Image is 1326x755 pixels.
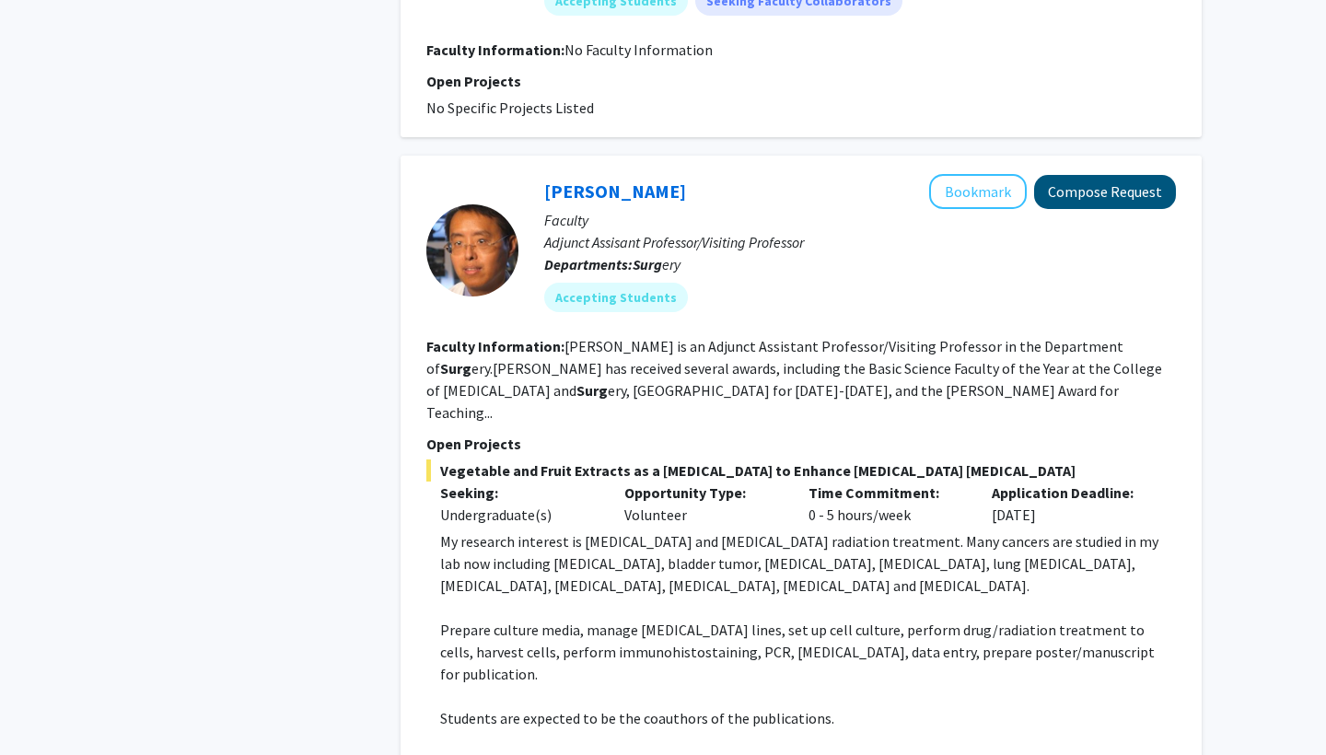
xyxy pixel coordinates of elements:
div: 0 - 5 hours/week [795,482,979,526]
span: No Specific Projects Listed [426,99,594,117]
p: Open Projects [426,70,1176,92]
div: Undergraduate(s) [440,504,597,526]
span: Students are expected to be the coauthors of the publications. [440,709,834,727]
p: Seeking: [440,482,597,504]
b: Faculty Information: [426,337,564,355]
span: No Faculty Information [564,41,713,59]
a: [PERSON_NAME] [544,180,686,203]
iframe: Chat [14,672,78,741]
p: Faculty [544,209,1176,231]
div: [DATE] [978,482,1162,526]
span: My research interest is [MEDICAL_DATA] and [MEDICAL_DATA] radiation treatment. Many cancers are s... [440,532,1158,595]
b: Surg [576,381,608,400]
b: Faculty Information: [426,41,564,59]
p: Opportunity Type: [624,482,781,504]
button: Compose Request to Yujiang Fang [1034,175,1176,209]
p: Open Projects [426,433,1176,455]
p: Adjunct Assisant Professor/Visiting Professor [544,231,1176,253]
span: Prepare culture media, manage [MEDICAL_DATA] lines, set up cell culture, perform drug/radiation t... [440,621,1155,683]
div: Volunteer [611,482,795,526]
b: Surg [633,255,662,273]
fg-read-more: [PERSON_NAME] is an Adjunct Assistant Professor/Visiting Professor in the Department of ery.[PERS... [426,337,1162,422]
span: Vegetable and Fruit Extracts as a [MEDICAL_DATA] to Enhance [MEDICAL_DATA] [MEDICAL_DATA] [426,459,1176,482]
p: Time Commitment: [808,482,965,504]
span: ery [633,255,680,273]
button: Add Yujiang Fang to Bookmarks [929,174,1027,209]
b: Departments: [544,255,633,273]
p: Application Deadline: [992,482,1148,504]
b: Surg [440,359,471,377]
mat-chip: Accepting Students [544,283,688,312]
